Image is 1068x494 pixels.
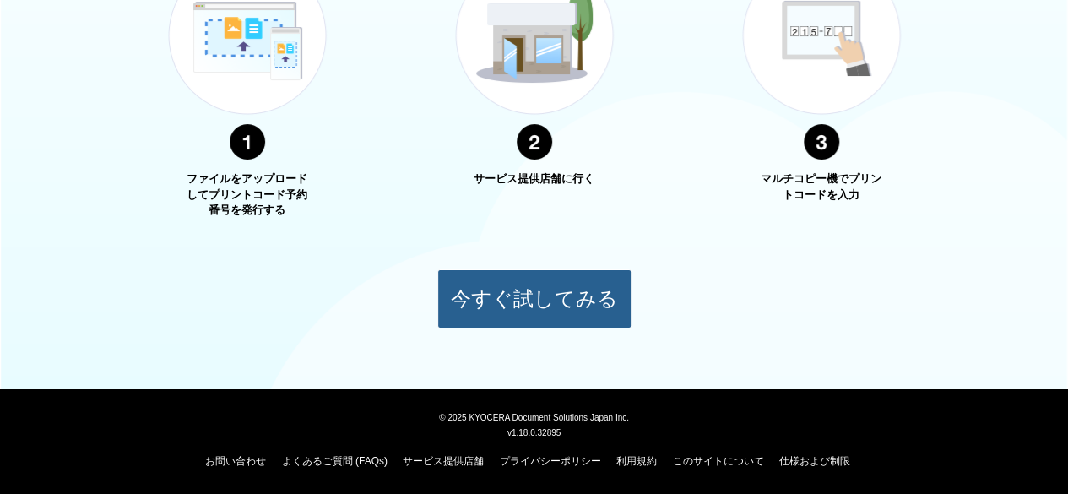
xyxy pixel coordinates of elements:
[205,455,266,467] a: お問い合わせ
[500,455,601,467] a: プライバシーポリシー
[779,455,850,467] a: 仕様および制限
[439,411,629,422] span: © 2025 KYOCERA Document Solutions Japan Inc.
[507,427,561,437] span: v1.18.0.32895
[184,171,311,219] p: ファイルをアップロードしてプリントコード予約番号を発行する
[672,455,763,467] a: このサイトについて
[616,455,657,467] a: 利用規約
[437,269,632,328] button: 今すぐ試してみる
[403,455,484,467] a: サービス提供店舗
[758,171,885,203] p: マルチコピー機でプリントコードを入力
[471,171,598,187] p: サービス提供店舗に行く
[282,455,388,467] a: よくあるご質問 (FAQs)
